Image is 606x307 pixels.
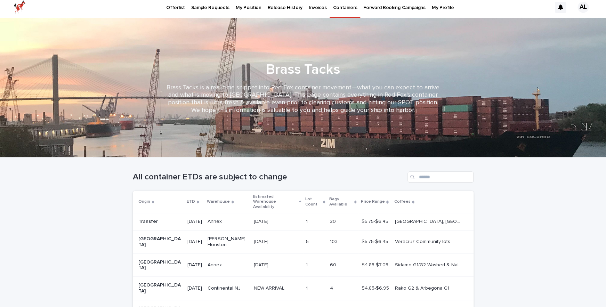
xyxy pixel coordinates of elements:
[253,193,297,211] p: Estimated Warehouse Availability
[253,284,285,291] p: NEW ARRIVAL
[208,236,248,248] p: [PERSON_NAME] Houston
[187,285,202,291] p: [DATE]
[306,217,309,225] p: 1
[187,262,202,268] p: [DATE]
[577,2,589,13] div: AL
[138,236,182,248] p: [GEOGRAPHIC_DATA]
[208,285,248,291] p: Continental NJ
[253,237,269,245] p: [DATE]
[138,259,182,271] p: [GEOGRAPHIC_DATA]
[187,239,202,245] p: [DATE]
[395,284,450,291] p: Rako G2 & Arbegona G1
[138,282,182,294] p: [GEOGRAPHIC_DATA]
[361,237,389,245] p: $5.75-$6.45
[330,284,334,291] p: 4
[394,198,410,205] p: Coffees
[305,195,321,208] p: Lot Count
[330,261,338,268] p: 60
[330,217,337,225] p: 20
[133,230,474,253] tr: [GEOGRAPHIC_DATA][DATE][PERSON_NAME] Houston[DATE][DATE] 55 103103 $5.75-$6.45$5.75-$6.45 Veracru...
[395,217,463,225] p: Veracruz, Chiapas, Oaxaca, Puebla
[133,213,474,231] tr: Transfer[DATE]Annex[DATE][DATE] 11 2020 $5.75-$6.45$5.75-$6.45 [GEOGRAPHIC_DATA], [GEOGRAPHIC_DAT...
[138,219,182,225] p: Transfer
[132,61,473,78] h1: Brass Tacks
[208,219,248,225] p: Annex
[306,284,309,291] p: 1
[361,217,389,225] p: $5.75-$6.45
[14,0,26,14] img: zttTXibQQrCfv9chImQE
[407,171,474,183] input: Search
[187,219,202,225] p: [DATE]
[329,195,353,208] p: Bags Available
[330,237,339,245] p: 103
[306,237,310,245] p: 5
[138,198,150,205] p: Origin
[395,261,463,268] p: Sidamo G1/G2 Washed & Naturals
[133,172,405,182] h1: All container ETDs are subject to change
[253,261,269,268] p: [DATE]
[395,237,451,245] p: Veracruz Community lots
[207,198,230,205] p: Warehouse
[208,262,248,268] p: Annex
[133,253,474,277] tr: [GEOGRAPHIC_DATA][DATE]Annex[DATE][DATE] 11 6060 $4.85-$7.05$4.85-$7.05 Sidamo G1/G2 Washed & Nat...
[361,198,385,205] p: Price Range
[306,261,309,268] p: 1
[361,261,389,268] p: $4.85-$7.05
[164,84,442,114] p: Brass Tacks is a real-time snippet into Red Fox container movement—what you can expect to arrive ...
[187,198,195,205] p: ETD
[133,277,474,300] tr: [GEOGRAPHIC_DATA][DATE]Continental NJNEW ARRIVALNEW ARRIVAL 11 44 $4.85-$6.95$4.85-$6.95 Rako G2 ...
[253,217,269,225] p: [DATE]
[361,284,390,291] p: $4.85-$6.95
